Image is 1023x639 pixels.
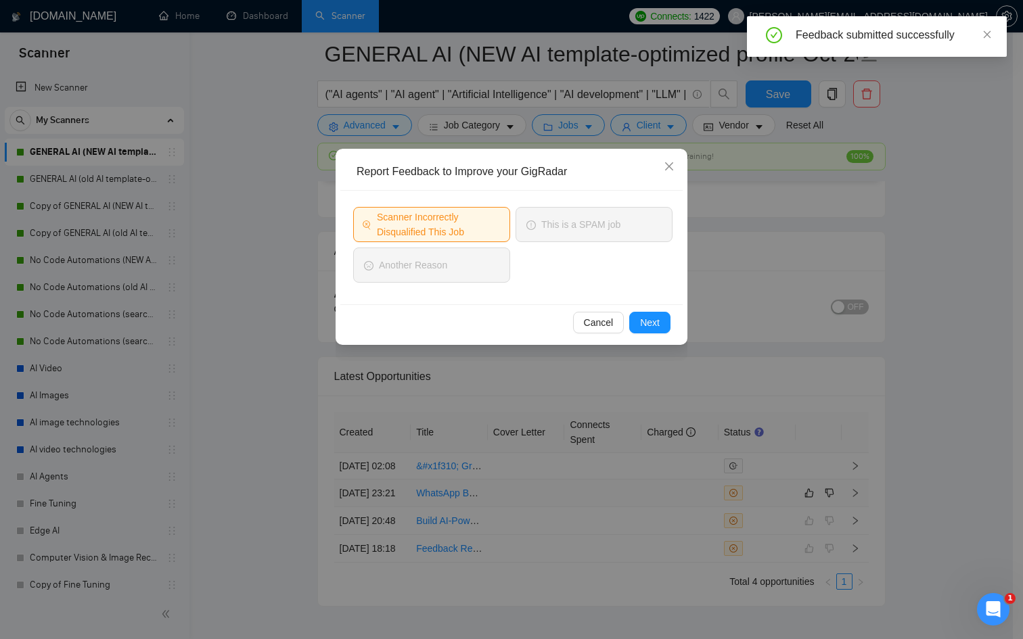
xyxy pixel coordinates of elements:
[796,27,991,43] div: Feedback submitted successfully
[573,312,624,333] button: Cancel
[651,149,687,185] button: Close
[664,161,675,172] span: close
[640,315,660,330] span: Next
[353,207,510,242] button: Scanner Incorrectly Disqualified This Job
[629,312,670,333] button: Next
[377,210,501,239] span: Scanner Incorrectly Disqualified This Job
[766,27,782,43] span: check-circle
[982,30,992,39] span: close
[516,207,673,242] button: exclamation-circleThis is a SPAM job
[353,247,510,283] button: frownAnother Reason
[584,315,614,330] span: Cancel
[357,164,676,179] div: Report Feedback to Improve your GigRadar
[977,593,1009,625] iframe: Intercom live chat
[1005,593,1016,604] span: 1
